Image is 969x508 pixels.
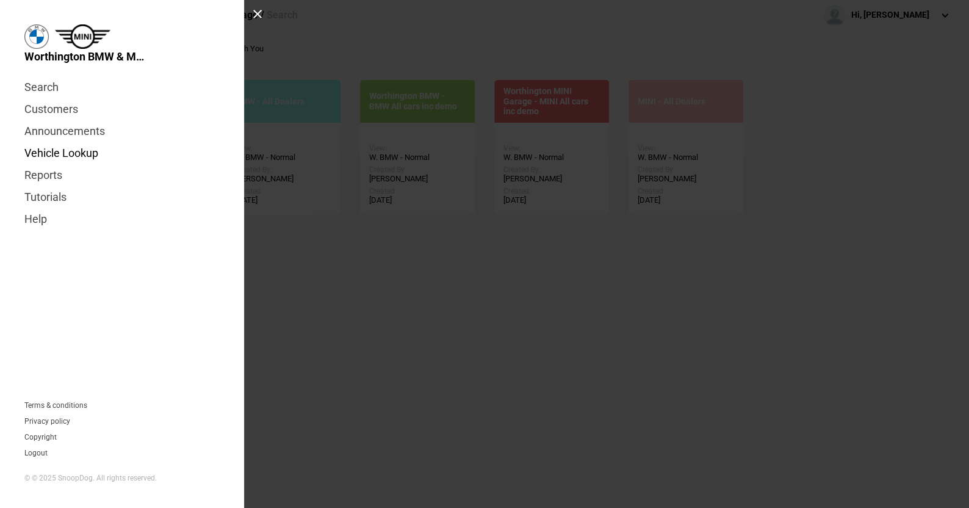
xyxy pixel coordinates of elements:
[24,120,220,142] a: Announcements
[24,418,70,425] a: Privacy policy
[24,208,220,230] a: Help
[24,164,220,186] a: Reports
[24,142,220,164] a: Vehicle Lookup
[24,449,48,457] button: Logout
[24,434,57,441] a: Copyright
[24,186,220,208] a: Tutorials
[24,402,87,409] a: Terms & conditions
[24,98,220,120] a: Customers
[24,473,220,484] div: © © 2025 SnoopDog. All rights reserved.
[24,76,220,98] a: Search
[24,24,49,49] img: bmw.png
[55,24,110,49] img: mini.png
[24,49,146,64] span: Worthington BMW & MINI Garage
